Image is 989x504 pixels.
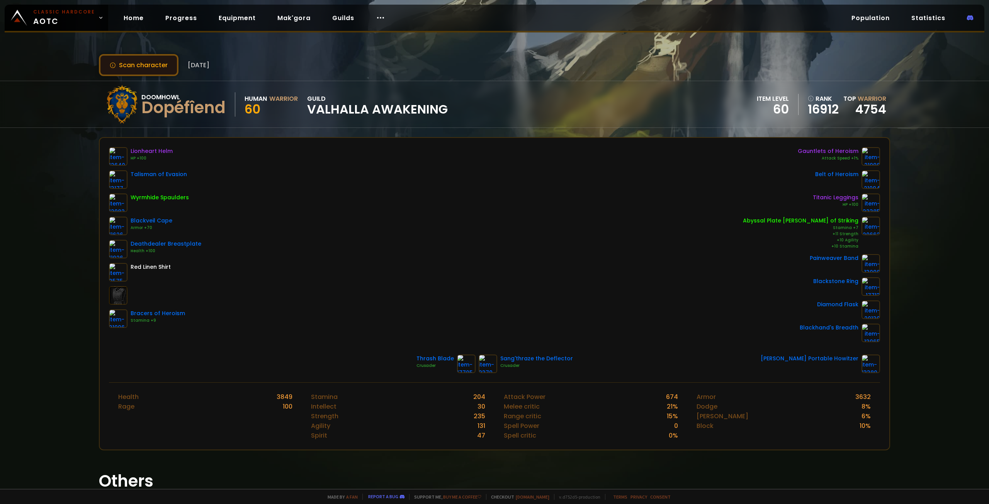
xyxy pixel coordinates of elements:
[109,193,127,212] img: item-12082
[862,254,880,273] img: item-13098
[131,170,187,178] div: Talisman of Evasion
[307,94,448,115] div: guild
[554,494,600,500] span: v. d752d5 - production
[131,193,189,202] div: Wyrmhide Spaulders
[478,421,485,431] div: 131
[862,402,871,411] div: 8 %
[131,217,172,225] div: Blackveil Cape
[131,317,185,324] div: Stamina +9
[311,411,338,421] div: Strength
[307,104,448,115] span: Valhalla Awakening
[862,300,880,319] img: item-20130
[858,94,886,103] span: Warrior
[630,494,647,500] a: Privacy
[409,494,481,500] span: Support me,
[808,94,839,104] div: rank
[500,355,573,363] div: Sang'thraze the Deflector
[245,94,267,104] div: Human
[504,411,541,421] div: Range critic
[862,170,880,189] img: item-21994
[813,202,858,208] div: HP +100
[118,392,139,402] div: Health
[159,10,203,26] a: Progress
[813,193,858,202] div: Titanic Leggings
[141,92,226,102] div: Doomhowl
[843,94,886,104] div: Top
[697,411,748,421] div: [PERSON_NAME]
[743,231,858,237] div: +11 Strength
[743,225,858,231] div: Stamina +7
[743,217,858,225] div: Abyssal Plate [PERSON_NAME] of Striking
[862,147,880,166] img: item-21998
[862,355,880,373] img: item-13380
[815,170,858,178] div: Belt of Heroism
[457,355,476,373] img: item-17705
[669,431,678,440] div: 0 %
[504,421,539,431] div: Spell Power
[443,494,481,500] a: Buy me a coffee
[131,263,171,271] div: Red Linen Shirt
[697,421,714,431] div: Block
[188,60,209,70] span: [DATE]
[667,402,678,411] div: 21 %
[141,102,226,114] div: Dopéfîend
[271,10,317,26] a: Mak'gora
[212,10,262,26] a: Equipment
[798,147,858,155] div: Gauntlets of Heroism
[478,402,485,411] div: 30
[504,431,536,440] div: Spell critic
[613,494,627,500] a: Terms
[860,421,871,431] div: 10 %
[810,254,858,262] div: Painweaver Band
[862,324,880,342] img: item-13965
[131,309,185,317] div: Bracers of Heroism
[416,355,454,363] div: Thrash Blade
[761,355,858,363] div: [PERSON_NAME] Portable Howitzer
[477,431,485,440] div: 47
[504,402,540,411] div: Melee critic
[855,392,871,402] div: 3632
[800,324,858,332] div: Blackhand's Breadth
[33,8,95,15] small: Classic Hardcore
[5,5,108,31] a: Classic HardcoreAOTC
[862,217,880,235] img: item-20662
[346,494,358,500] a: a fan
[473,392,485,402] div: 204
[500,363,573,369] div: Crusader
[109,147,127,166] img: item-12640
[131,225,172,231] div: Armor +70
[109,217,127,235] img: item-11626
[817,300,858,309] div: Diamond Flask
[99,469,890,493] h1: Others
[486,494,549,500] span: Checkout
[368,494,398,499] a: Report a bug
[131,240,201,248] div: Deathdealer Breastplate
[757,104,789,115] div: 60
[845,10,896,26] a: Population
[118,402,134,411] div: Rage
[326,10,360,26] a: Guilds
[855,100,886,118] a: 4754
[808,104,839,115] a: 16912
[131,155,173,161] div: HP +100
[109,263,127,282] img: item-2575
[516,494,549,500] a: [DOMAIN_NAME]
[666,392,678,402] div: 674
[697,402,717,411] div: Dodge
[416,363,454,369] div: Crusader
[697,392,716,402] div: Armor
[117,10,150,26] a: Home
[283,402,292,411] div: 100
[667,411,678,421] div: 15 %
[479,355,497,373] img: item-9379
[311,421,330,431] div: Agility
[277,392,292,402] div: 3849
[109,240,127,258] img: item-11926
[311,402,336,411] div: Intellect
[757,94,789,104] div: item level
[743,243,858,249] div: +10 Stamina
[862,411,871,421] div: 6 %
[323,494,358,500] span: Made by
[109,170,127,189] img: item-13177
[33,8,95,27] span: AOTC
